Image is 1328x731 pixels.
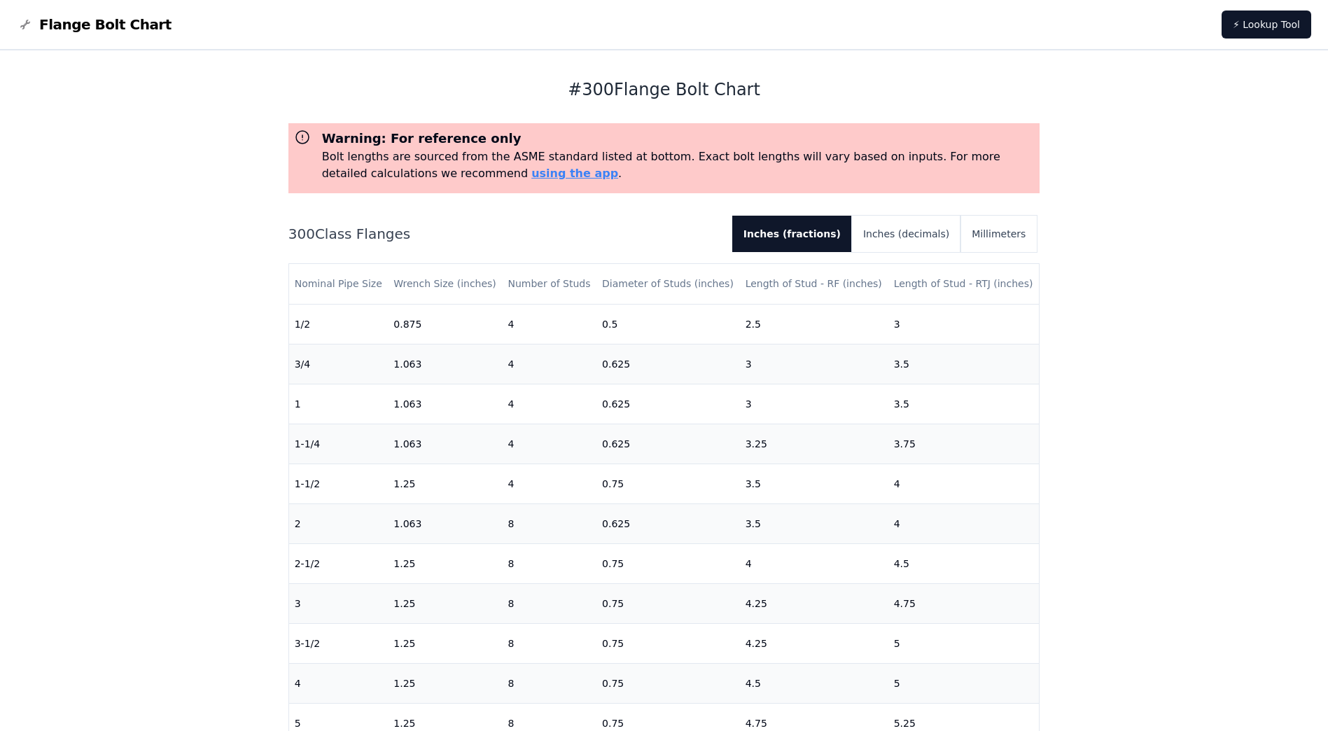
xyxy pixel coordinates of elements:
td: 1/2 [289,304,389,344]
td: 1-1/2 [289,464,389,503]
td: 4.25 [740,583,888,623]
th: Wrench Size (inches) [388,264,502,304]
td: 0.875 [388,304,502,344]
td: 8 [502,623,596,663]
td: 3 [289,583,389,623]
th: Number of Studs [502,264,596,304]
td: 4 [502,384,596,424]
h3: Warning: For reference only [322,129,1035,148]
button: Inches (fractions) [732,216,852,252]
td: 2 [289,503,389,543]
td: 1.25 [388,623,502,663]
td: 4 [740,543,888,583]
td: 4.25 [740,623,888,663]
th: Nominal Pipe Size [289,264,389,304]
td: 4 [502,304,596,344]
td: 3/4 [289,344,389,384]
td: 3.5 [888,344,1040,384]
td: 0.75 [596,543,740,583]
td: 3 [740,384,888,424]
td: 4 [502,424,596,464]
button: Inches (decimals) [852,216,960,252]
h2: 300 Class Flanges [288,224,721,244]
td: 0.625 [596,503,740,543]
a: ⚡ Lookup Tool [1222,11,1311,39]
td: 0.75 [596,464,740,503]
td: 8 [502,663,596,703]
td: 1.063 [388,503,502,543]
td: 1.25 [388,464,502,503]
td: 3 [888,304,1040,344]
td: 4 [502,344,596,384]
th: Diameter of Studs (inches) [596,264,740,304]
span: Flange Bolt Chart [39,15,172,34]
td: 0.75 [596,623,740,663]
td: 1.25 [388,543,502,583]
td: 4 [289,663,389,703]
th: Length of Stud - RTJ (inches) [888,264,1040,304]
td: 4.5 [740,663,888,703]
td: 8 [502,583,596,623]
td: 4 [502,464,596,503]
td: 0.5 [596,304,740,344]
td: 8 [502,503,596,543]
td: 3.25 [740,424,888,464]
td: 5 [888,623,1040,663]
td: 2-1/2 [289,543,389,583]
td: 0.625 [596,344,740,384]
td: 3-1/2 [289,623,389,663]
td: 8 [502,543,596,583]
td: 1-1/4 [289,424,389,464]
td: 0.75 [596,663,740,703]
td: 1.25 [388,663,502,703]
td: 1.25 [388,583,502,623]
a: using the app [531,167,618,180]
td: 3.5 [888,384,1040,424]
td: 0.75 [596,583,740,623]
a: Flange Bolt Chart LogoFlange Bolt Chart [17,15,172,34]
td: 4.75 [888,583,1040,623]
td: 3.5 [740,503,888,543]
td: 0.625 [596,424,740,464]
td: 1.063 [388,424,502,464]
td: 3 [740,344,888,384]
td: 5 [888,663,1040,703]
td: 2.5 [740,304,888,344]
td: 4 [888,464,1040,503]
td: 3.5 [740,464,888,503]
td: 4.5 [888,543,1040,583]
td: 0.625 [596,384,740,424]
td: 3.75 [888,424,1040,464]
button: Millimeters [960,216,1037,252]
td: 1.063 [388,344,502,384]
th: Length of Stud - RF (inches) [740,264,888,304]
td: 1.063 [388,384,502,424]
img: Flange Bolt Chart Logo [17,16,34,33]
td: 1 [289,384,389,424]
h1: # 300 Flange Bolt Chart [288,78,1040,101]
p: Bolt lengths are sourced from the ASME standard listed at bottom. Exact bolt lengths will vary ba... [322,148,1035,182]
td: 4 [888,503,1040,543]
